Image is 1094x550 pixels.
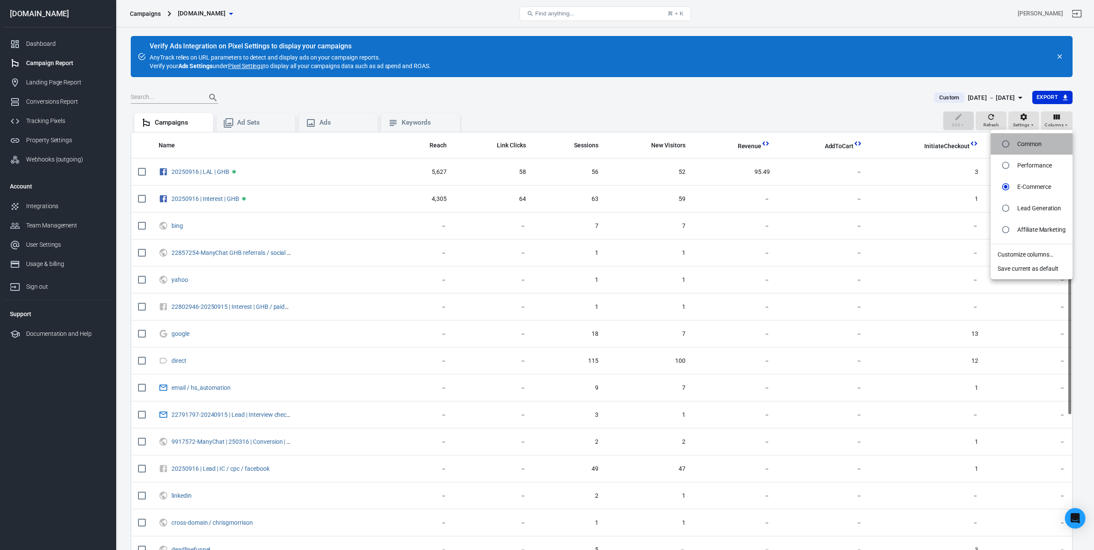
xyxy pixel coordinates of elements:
[1017,140,1042,149] p: Common
[991,262,1073,276] li: Save current as default
[1017,182,1051,191] p: E-Commerce
[1017,204,1061,213] p: Lead Generation
[1017,161,1052,170] p: Performance
[1065,508,1085,529] div: Open Intercom Messenger
[991,248,1073,262] li: Customize columns…
[1017,225,1066,234] p: Affiliate Marketing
